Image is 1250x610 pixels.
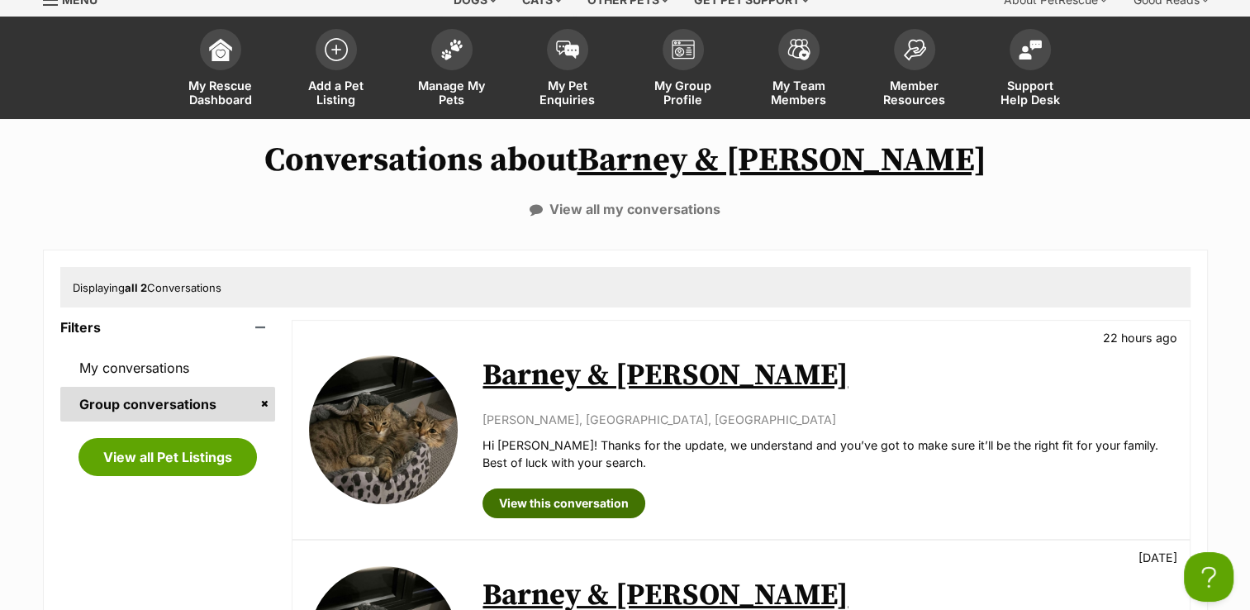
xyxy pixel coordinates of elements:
[741,21,857,119] a: My Team Members
[309,355,458,504] img: Barney & Fred
[482,357,848,394] a: Barney & [PERSON_NAME]
[787,39,810,60] img: team-members-icon-5396bd8760b3fe7c0b43da4ab00e1e3bb1a5d9ba89233759b79545d2d3fc5d0d.svg
[183,79,258,107] span: My Rescue Dashboard
[672,40,695,60] img: group-profile-icon-3fa3cf56718a62981997c0bc7e787c4b2cf8bcc04b72c1350f741eb67cf2f40e.svg
[530,79,605,107] span: My Pet Enquiries
[972,21,1088,119] a: Support Help Desk
[60,320,276,335] header: Filters
[278,21,394,119] a: Add a Pet Listing
[125,281,147,294] strong: all 2
[625,21,741,119] a: My Group Profile
[993,79,1067,107] span: Support Help Desk
[394,21,510,119] a: Manage My Pets
[482,436,1172,472] p: Hi [PERSON_NAME]! Thanks for the update, we understand and you’ve got to make sure it’ll be the r...
[78,438,257,476] a: View all Pet Listings
[556,41,579,59] img: pet-enquiries-icon-7e3ad2cf08bfb03b45e93fb7055b45f3efa6380592205ae92323e6603595dc1f.svg
[530,202,720,217] a: View all my conversations
[577,140,986,181] a: Barney & [PERSON_NAME]
[857,21,972,119] a: Member Resources
[1184,552,1233,602] iframe: Help Scout Beacon - Open
[209,38,232,61] img: dashboard-icon-eb2f2d2d3e046f16d808141f083e7271f6b2e854fb5c12c21221c1fb7104beca.svg
[877,79,952,107] span: Member Resources
[325,38,348,61] img: add-pet-listing-icon-0afa8454b4691262ce3f59096e99ab1cd57d4a30225e0717b998d2c9b9846f56.svg
[903,39,926,61] img: member-resources-icon-8e73f808a243e03378d46382f2149f9095a855e16c252ad45f914b54edf8863c.svg
[163,21,278,119] a: My Rescue Dashboard
[482,488,645,518] a: View this conversation
[60,387,276,422] a: Group conversations
[510,21,625,119] a: My Pet Enquiries
[60,350,276,385] a: My conversations
[440,39,463,60] img: manage-my-pets-icon-02211641906a0b7f246fdf0571729dbe1e7629f14944591b6c1af311fb30b64b.svg
[73,281,221,294] span: Displaying Conversations
[762,79,836,107] span: My Team Members
[1019,40,1042,60] img: help-desk-icon-fdf02630f3aa405de69fd3d07c3f3aa587a6932b1a1747fa1d2bba05be0121f9.svg
[299,79,373,107] span: Add a Pet Listing
[1103,329,1177,346] p: 22 hours ago
[646,79,720,107] span: My Group Profile
[415,79,489,107] span: Manage My Pets
[482,411,1172,428] p: [PERSON_NAME], [GEOGRAPHIC_DATA], [GEOGRAPHIC_DATA]
[1138,549,1177,566] p: [DATE]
